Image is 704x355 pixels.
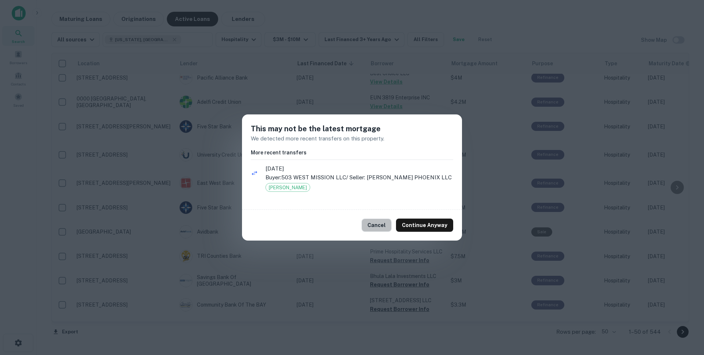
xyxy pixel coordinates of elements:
[266,184,310,191] span: [PERSON_NAME]
[251,123,453,134] h5: This may not be the latest mortgage
[251,149,453,157] h6: More recent transfers
[251,134,453,143] p: We detected more recent transfers on this property.
[265,173,453,182] p: Buyer: 503 WEST MISSION LLC / Seller: [PERSON_NAME] PHOENIX LLC
[396,219,453,232] button: Continue Anyway
[265,183,310,192] div: Grant Deed
[667,296,704,332] iframe: Chat Widget
[362,219,392,232] button: Cancel
[265,164,453,173] span: [DATE]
